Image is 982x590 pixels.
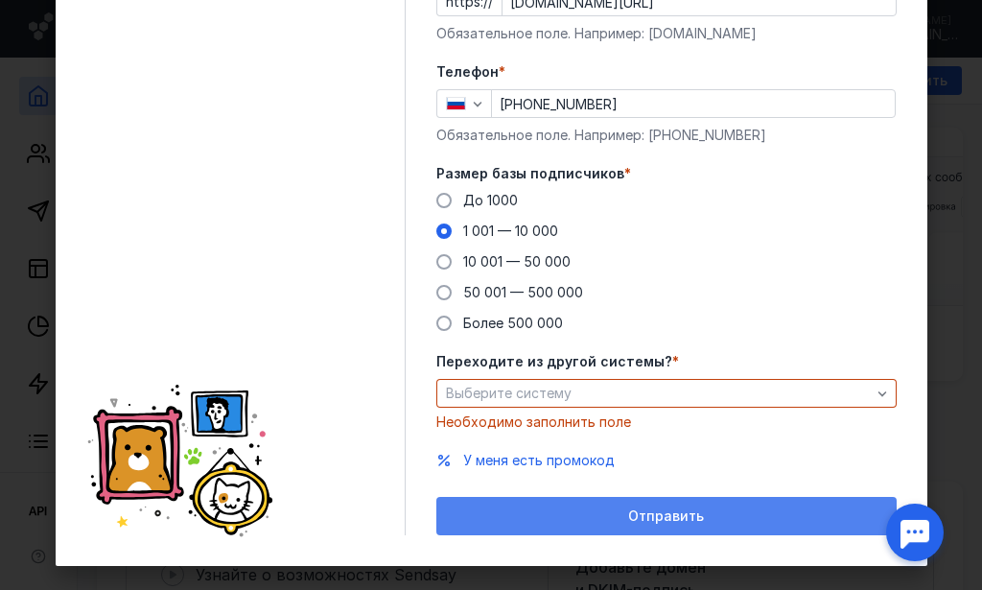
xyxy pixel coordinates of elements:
button: У меня есть промокод [463,451,615,470]
span: Телефон [436,62,499,82]
span: 10 001 — 50 000 [463,253,571,270]
span: До 1000 [463,192,518,208]
span: 50 001 — 500 000 [463,284,583,300]
div: Обязательное поле. Например: [DOMAIN_NAME] [436,24,897,43]
button: Отправить [436,497,897,535]
span: Отправить [628,508,704,525]
span: Выберите систему [446,385,572,401]
span: У меня есть промокод [463,452,615,468]
div: Обязательное поле. Например: [PHONE_NUMBER] [436,126,897,145]
div: Необходимо заполнить поле [436,413,897,432]
button: Выберите систему [436,379,897,408]
span: 1 001 — 10 000 [463,223,558,239]
span: Переходите из другой системы? [436,352,672,371]
span: Размер базы подписчиков [436,164,624,183]
span: Более 500 000 [463,315,563,331]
